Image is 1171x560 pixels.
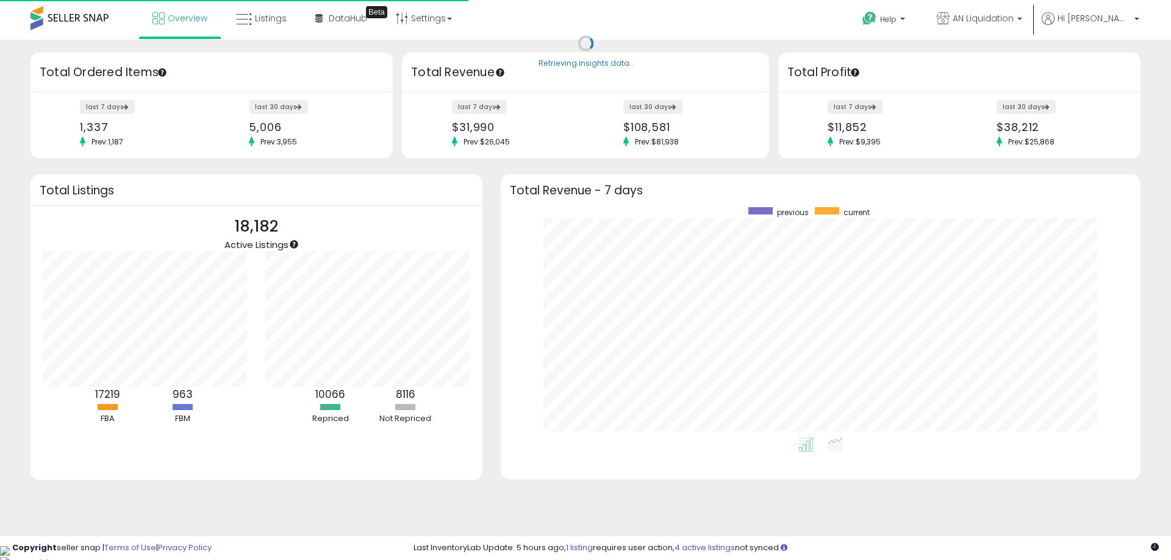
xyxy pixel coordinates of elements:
b: 8116 [396,387,415,402]
h3: Total Revenue [411,64,760,81]
span: current [843,207,870,218]
i: Get Help [862,11,877,26]
div: Tooltip anchor [366,6,387,18]
div: Retrieving insights data.. [539,58,633,69]
div: Tooltip anchor [288,239,299,250]
span: Hi [PERSON_NAME] [1058,12,1131,24]
div: 5,006 [249,121,371,133]
h3: Total Ordered Items [40,64,384,81]
div: FBM [146,413,219,425]
span: Prev: $25,868 [1002,136,1061,147]
div: Not Repriced [369,413,442,425]
div: $11,852 [828,121,950,133]
span: Active Listings [224,238,288,251]
span: Prev: 3,955 [254,136,303,147]
div: Repriced [294,413,367,425]
div: 1,337 [80,121,202,133]
h3: Total Revenue - 7 days [510,186,1131,195]
div: Tooltip anchor [495,67,506,78]
span: previous [777,207,809,218]
label: last 30 days [249,100,308,114]
span: Overview [168,12,207,24]
div: $108,581 [623,121,748,133]
label: last 7 days [452,100,507,114]
label: last 30 days [997,100,1056,114]
div: FBA [71,413,144,425]
span: DataHub [329,12,367,24]
b: 963 [173,387,193,402]
span: Prev: $26,045 [457,136,516,147]
label: last 7 days [828,100,883,114]
label: last 7 days [80,100,135,114]
h3: Total Profit [787,64,1131,81]
div: $31,990 [452,121,576,133]
a: Hi [PERSON_NAME] [1042,12,1139,40]
span: Prev: $81,938 [629,136,685,147]
span: Prev: 1,187 [85,136,129,147]
span: Prev: $9,395 [833,136,887,147]
a: Help [853,2,917,40]
div: Tooltip anchor [850,67,861,78]
span: Help [880,14,897,24]
h3: Total Listings [40,186,473,195]
div: Tooltip anchor [157,67,168,78]
span: AN Liquidation [953,12,1014,24]
b: 17219 [95,387,120,402]
b: 10066 [315,387,345,402]
label: last 30 days [623,100,682,114]
span: Listings [255,12,287,24]
p: 18,182 [224,215,288,238]
div: $38,212 [997,121,1119,133]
